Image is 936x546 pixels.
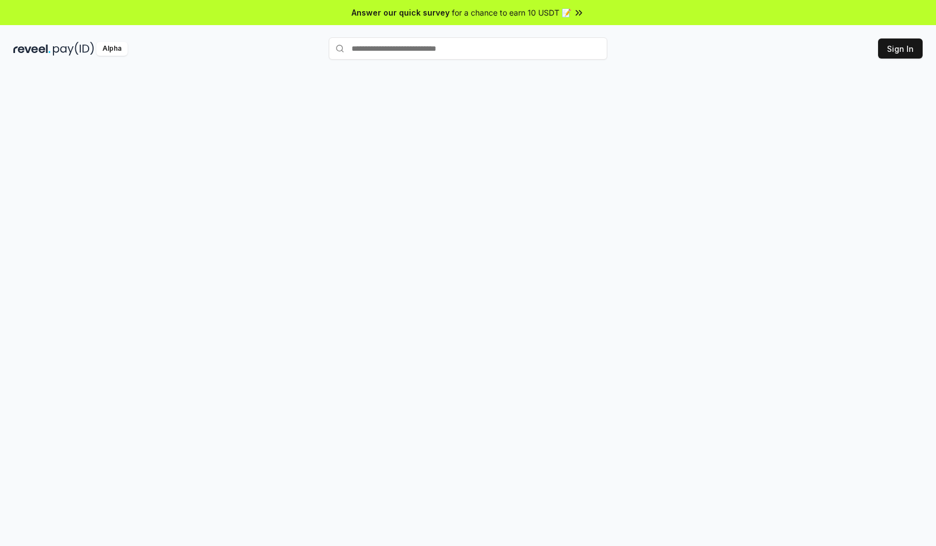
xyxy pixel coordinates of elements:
[96,42,128,56] div: Alpha
[878,38,923,59] button: Sign In
[53,42,94,56] img: pay_id
[352,7,450,18] span: Answer our quick survey
[13,42,51,56] img: reveel_dark
[452,7,571,18] span: for a chance to earn 10 USDT 📝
